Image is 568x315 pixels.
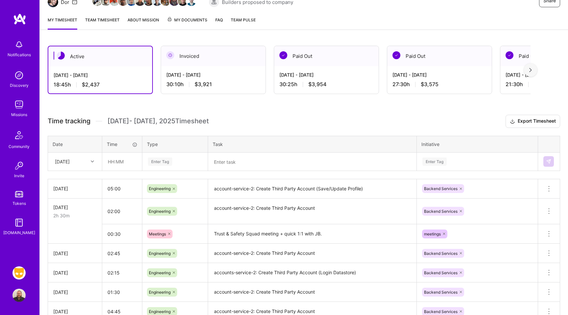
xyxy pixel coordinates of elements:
[53,185,97,192] div: [DATE]
[308,81,326,88] span: $3,954
[166,71,260,78] div: [DATE] - [DATE]
[195,81,212,88] span: $3,921
[53,269,97,276] div: [DATE]
[161,46,266,66] div: Invoiced
[546,159,551,164] img: Submit
[279,81,373,88] div: 30:25 h
[424,231,441,236] span: meetings
[506,115,560,128] button: Export Timesheet
[48,16,77,30] a: My timesheet
[12,200,26,207] div: Tokens
[12,98,26,111] img: teamwork
[149,251,171,256] span: Engineering
[166,51,174,59] img: Invoiced
[128,16,159,30] a: About Mission
[48,117,90,125] span: Time tracking
[392,71,486,78] div: [DATE] - [DATE]
[12,289,26,302] img: User Avatar
[10,82,29,89] div: Discovery
[149,309,171,314] span: Engineering
[392,81,486,88] div: 27:30 h
[209,283,416,301] textarea: account-service-2: Create Third Party Account
[15,191,23,197] img: tokens
[209,264,416,282] textarea: accounts-service-2: Create Third Party Account (Login Datastore)
[91,160,94,163] i: icon Chevron
[149,209,171,214] span: Engineering
[54,81,147,88] div: 18:45 h
[54,72,147,79] div: [DATE] - [DATE]
[231,16,256,30] a: Team Pulse
[529,68,532,72] img: right
[48,46,152,66] div: Active
[149,186,171,191] span: Engineering
[11,111,27,118] div: Missions
[103,153,142,170] input: HH:MM
[102,180,142,197] input: HH:MM
[149,270,171,275] span: Engineering
[107,117,209,125] span: [DATE] - [DATE] , 2025 Timesheet
[102,264,142,281] input: HH:MM
[9,143,30,150] div: Community
[424,186,458,191] span: Backend Services
[55,158,70,165] div: [DATE]
[12,216,26,229] img: guide book
[208,136,417,152] th: Task
[13,13,26,25] img: logo
[12,266,26,279] img: Grindr: Mobile + BE + Cloud
[11,289,27,302] a: User Avatar
[166,81,260,88] div: 30:10 h
[209,180,416,198] textarea: account-service-2: Create Third Party Account (Save/Update Profile)
[107,141,137,148] div: Time
[102,203,142,220] input: HH:MM
[209,199,416,224] textarea: account-service-2: Create Third Party Account
[148,157,172,167] div: Enter Tag
[102,245,142,262] input: HH:MM
[422,157,447,167] div: Enter Tag
[149,231,166,236] span: Meetings
[421,141,533,148] div: Initiative
[85,16,120,30] a: Team timesheet
[11,127,27,143] img: Community
[231,17,256,22] span: Team Pulse
[12,38,26,51] img: bell
[167,16,207,30] a: My Documents
[57,52,65,60] img: Active
[14,172,24,179] div: Invite
[215,16,223,30] a: FAQ
[12,159,26,172] img: Invite
[274,46,379,66] div: Paid Out
[53,308,97,315] div: [DATE]
[102,225,142,243] input: HH:MM
[209,244,416,262] textarea: account-service-2: Create Third Party Account
[11,266,27,279] a: Grindr: Mobile + BE + Cloud
[424,309,458,314] span: Backend Services
[102,283,142,301] input: HH:MM
[424,251,458,256] span: Backend Services
[209,225,416,243] textarea: Trust & Safety Squad meeting + quick 1:1 with JB.
[48,136,102,152] th: Date
[149,290,171,295] span: Engineering
[82,81,100,88] span: $2,437
[142,136,208,152] th: Type
[506,51,513,59] img: Paid Out
[424,270,458,275] span: Backend Services
[421,81,438,88] span: $3,575
[510,118,515,125] i: icon Download
[53,289,97,296] div: [DATE]
[8,51,31,58] div: Notifications
[167,16,207,24] span: My Documents
[279,71,373,78] div: [DATE] - [DATE]
[392,51,400,59] img: Paid Out
[53,250,97,257] div: [DATE]
[424,209,458,214] span: Backend Services
[53,204,97,211] div: [DATE]
[279,51,287,59] img: Paid Out
[3,229,35,236] div: [DOMAIN_NAME]
[424,290,458,295] span: Backend Services
[387,46,492,66] div: Paid Out
[53,212,97,219] div: 2h 30m
[12,69,26,82] img: discovery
